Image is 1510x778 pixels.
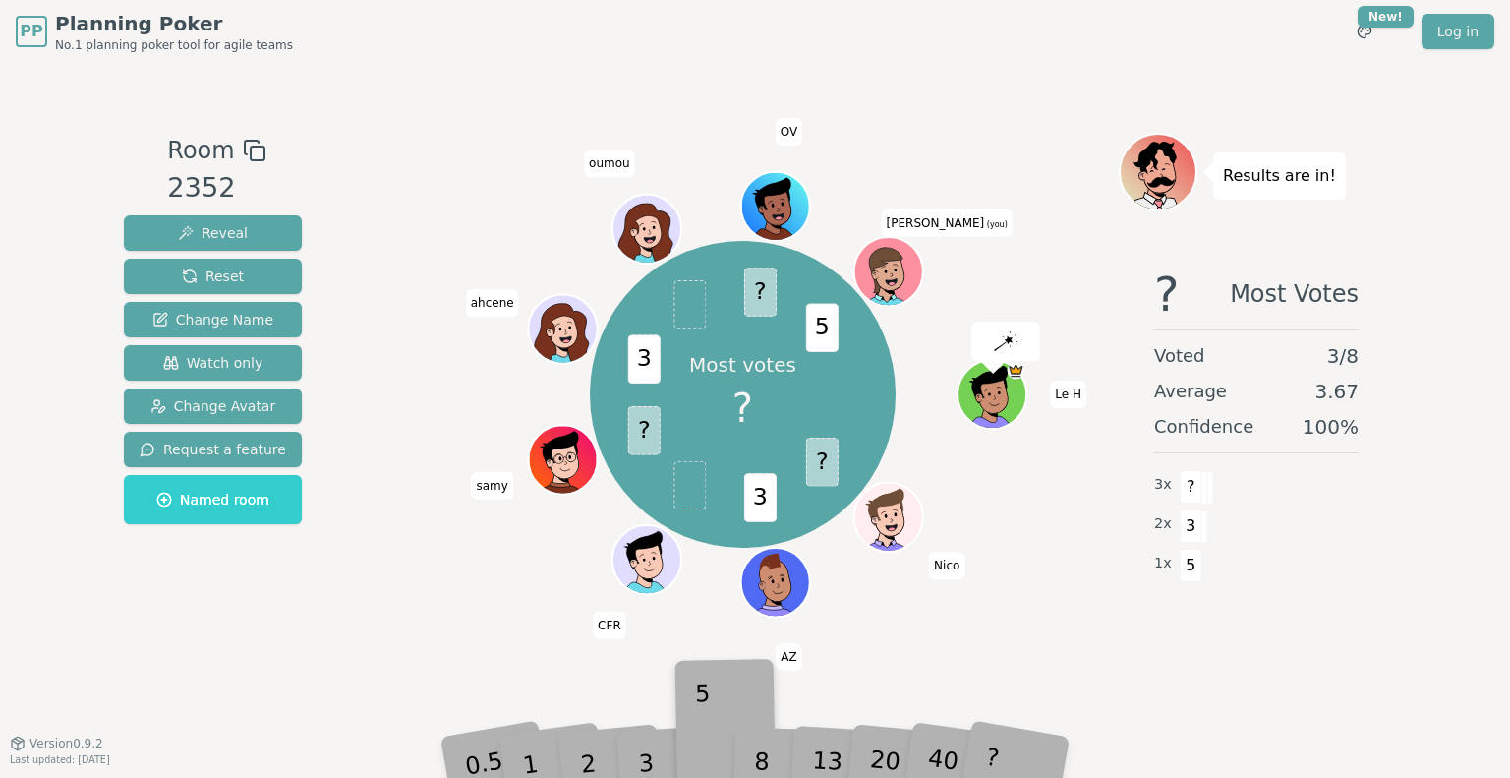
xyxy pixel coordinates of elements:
span: Request a feature [140,440,286,459]
span: Most Votes [1230,270,1359,318]
span: 3 x [1154,474,1172,496]
p: Results are in! [1223,162,1336,190]
span: 3 [628,334,661,384]
span: Planning Poker [55,10,293,37]
span: Watch only [163,353,263,373]
span: Click to change your name [471,472,512,500]
button: Watch only [124,345,302,381]
p: Most votes [689,351,796,379]
button: Change Name [124,302,302,337]
button: Change Avatar [124,389,302,424]
span: (you) [984,220,1008,229]
span: ? [1154,270,1179,318]
button: Reveal [124,215,302,251]
span: ? [628,406,661,455]
a: PPPlanning PokerNo.1 planning poker tool for agile teams [16,10,293,53]
span: Click to change your name [1050,381,1086,408]
img: reveal [995,331,1018,351]
span: Average [1154,378,1227,405]
span: ? [732,379,753,438]
button: Version0.9.2 [10,736,103,751]
span: ? [744,268,777,317]
span: 2 x [1154,513,1172,535]
button: Named room [124,475,302,524]
span: Named room [156,490,269,509]
div: 2352 [167,168,265,209]
button: Request a feature [124,432,302,467]
span: 3 [744,473,777,522]
span: Click to change your name [593,612,626,639]
a: Log in [1422,14,1494,49]
span: Click to change your name [466,289,519,317]
span: Last updated: [DATE] [10,754,110,765]
span: Voted [1154,342,1205,370]
span: 5 [806,303,839,352]
button: New! [1347,14,1382,49]
span: 1 x [1154,553,1172,574]
span: Confidence [1154,413,1253,441]
button: Reset [124,259,302,294]
span: 3 [1180,509,1202,543]
button: Click to change your avatar [856,239,921,304]
span: 3.67 [1314,378,1359,405]
span: ? [806,438,839,487]
span: Version 0.9.2 [29,736,103,751]
span: 3 / 8 [1327,342,1359,370]
span: Reveal [178,223,248,243]
span: Click to change your name [882,209,1013,237]
span: Reset [182,267,244,286]
span: Le H is the host [1008,362,1025,380]
span: Change Avatar [150,396,276,416]
span: Click to change your name [584,150,635,177]
span: No.1 planning poker tool for agile teams [55,37,293,53]
span: Click to change your name [776,643,801,671]
div: New! [1358,6,1414,28]
span: 5 [1180,549,1202,582]
span: Click to change your name [929,552,964,579]
span: PP [20,20,42,43]
span: 100 % [1303,413,1359,441]
span: Change Name [152,310,273,329]
span: Click to change your name [776,118,802,146]
span: Room [167,133,234,168]
span: ? [1180,470,1202,504]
